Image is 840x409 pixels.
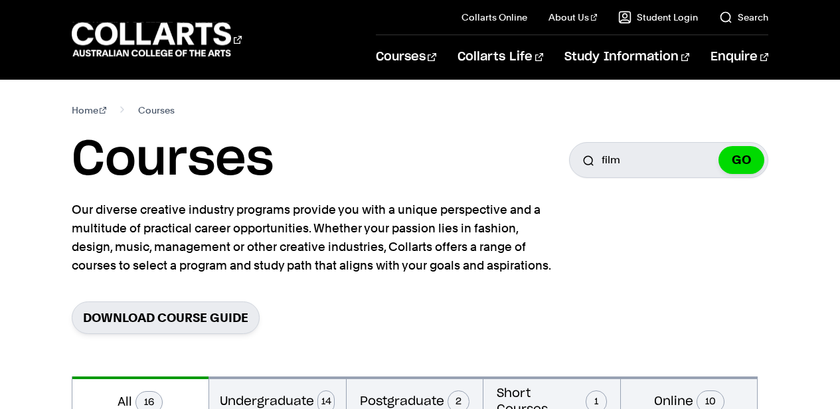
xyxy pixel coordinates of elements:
input: Search for a course [569,142,768,178]
a: Collarts Online [462,11,527,24]
a: Study Information [564,35,689,79]
button: GO [718,146,764,174]
a: Courses [376,35,436,79]
a: Student Login [618,11,698,24]
div: Go to homepage [72,21,242,58]
a: About Us [548,11,598,24]
a: Collarts Life [458,35,543,79]
span: Courses [138,101,175,120]
p: Our diverse creative industry programs provide you with a unique perspective and a multitude of p... [72,201,556,275]
a: Download Course Guide [72,301,260,334]
a: Home [72,101,107,120]
h1: Courses [72,130,274,190]
a: Search [719,11,768,24]
a: Enquire [711,35,768,79]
